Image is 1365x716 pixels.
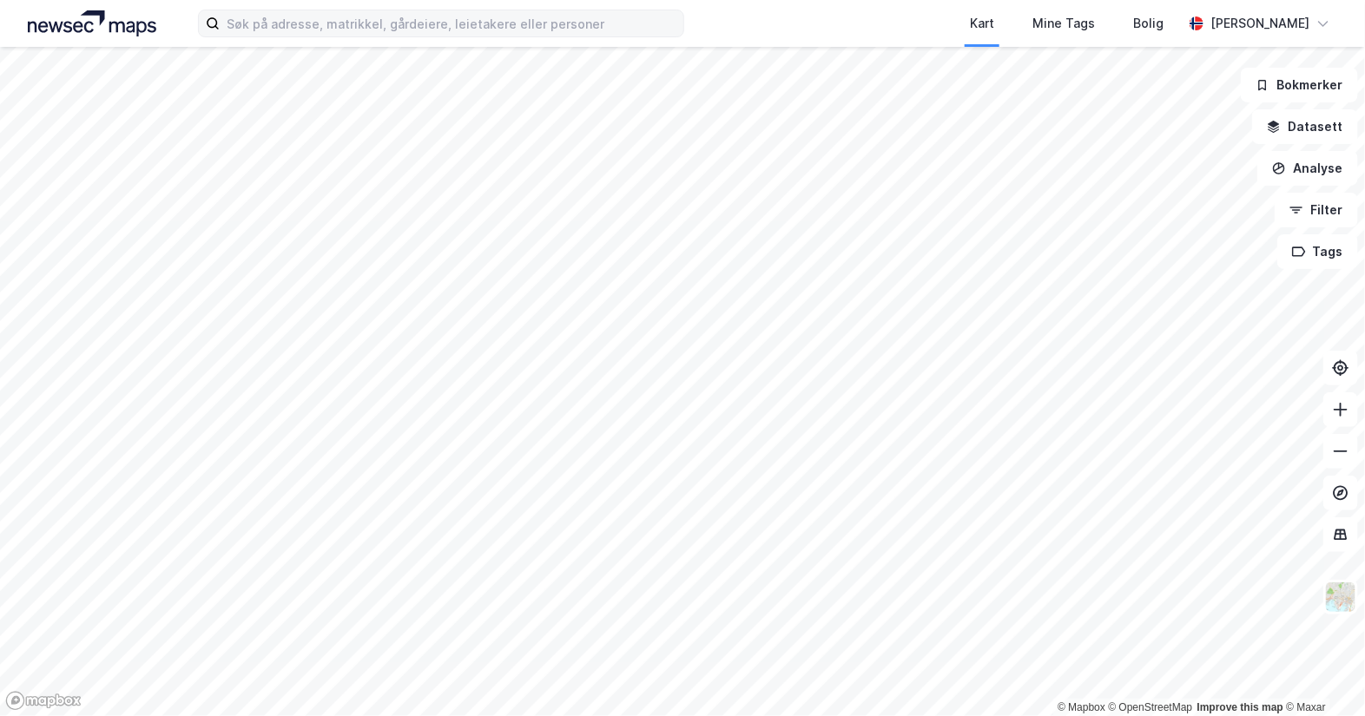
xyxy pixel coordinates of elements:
input: Søk på adresse, matrikkel, gårdeiere, leietakere eller personer [220,10,683,36]
button: Analyse [1257,151,1358,186]
div: Kontrollprogram for chat [1278,633,1365,716]
button: Bokmerker [1241,68,1358,102]
button: Filter [1275,193,1358,227]
img: logo.a4113a55bc3d86da70a041830d287a7e.svg [28,10,156,36]
a: Mapbox [1058,701,1105,713]
button: Tags [1277,234,1358,269]
div: Bolig [1133,13,1164,34]
a: OpenStreetMap [1109,701,1193,713]
iframe: Chat Widget [1278,633,1365,716]
img: Z [1324,581,1357,614]
div: Mine Tags [1032,13,1095,34]
div: [PERSON_NAME] [1210,13,1309,34]
div: Kart [970,13,994,34]
button: Datasett [1252,109,1358,144]
a: Mapbox homepage [5,691,82,711]
a: Improve this map [1197,701,1283,713]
